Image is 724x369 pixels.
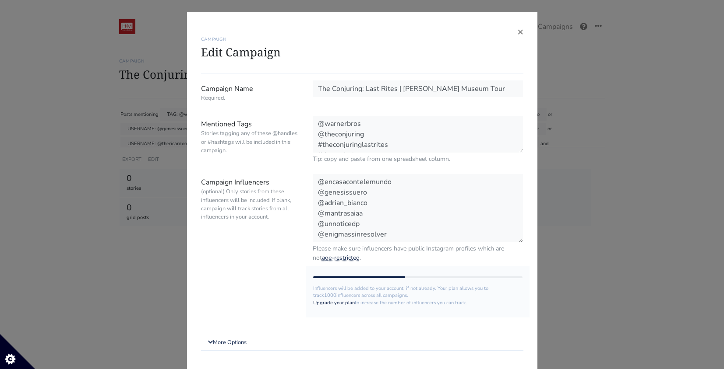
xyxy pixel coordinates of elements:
small: (optional) Only stories from these influencers will be included. If blank, campaign will track st... [201,188,300,221]
p: to increase the number of influencers you can track. [313,299,523,307]
textarea: @encasacontelemundo @genesissuero @adrian_bianco @mantrasaiaa @unnoticedp @enigmassinresolver @th... [313,174,523,242]
button: Close [517,26,523,37]
small: Please make sure influencers have public Instagram profiles which are not . [313,244,523,262]
label: Campaign Influencers [194,174,306,262]
div: Influencers will be added to your account, if not already. Your plan allows you to track influenc... [306,266,530,317]
input: Campaign Name [313,80,523,97]
a: age-restricted [322,254,360,262]
h6: CAMPAIGN [201,37,523,42]
label: Campaign Name [194,80,306,105]
span: × [517,24,523,38]
label: Mentioned Tags [194,116,306,164]
a: More Options [201,335,523,351]
small: Tip: copy and paste from one spreadsheet column. [313,154,523,164]
small: Required. [201,94,300,102]
a: Upgrade your plan [313,299,355,306]
h1: Edit Campaign [201,45,523,59]
textarea: @warnerbros @theconjuring #theconjuringlastrites #theconjuring [313,116,523,153]
small: Stories tagging any of these @handles or #hashtags will be included in this campaign. [201,129,300,155]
